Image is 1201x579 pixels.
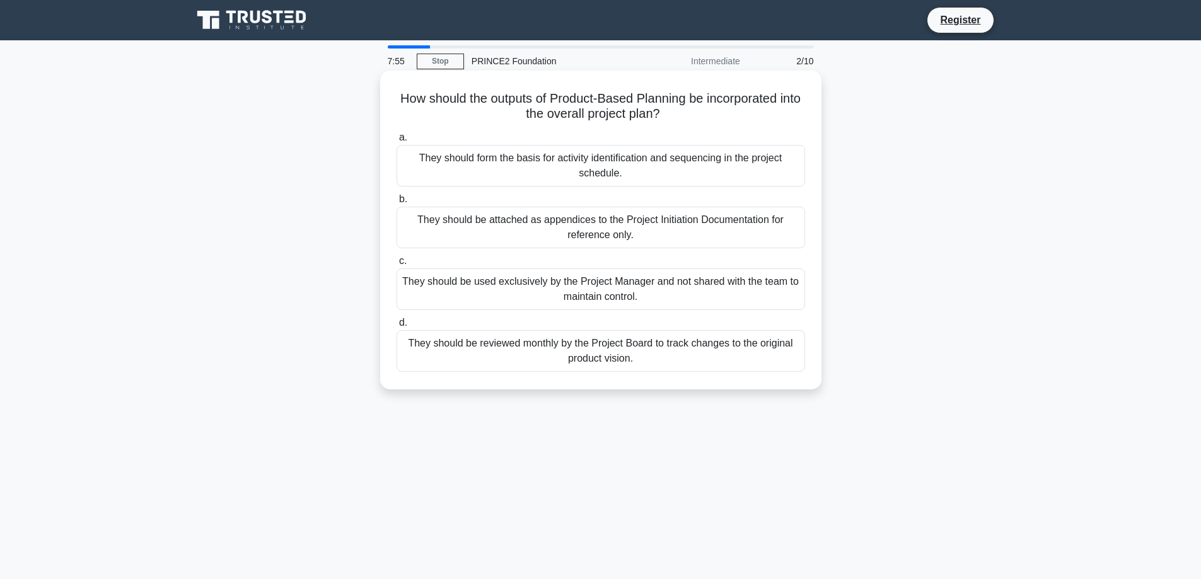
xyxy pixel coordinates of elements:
span: b. [399,193,407,204]
div: PRINCE2 Foundation [464,49,637,74]
div: 2/10 [748,49,821,74]
span: c. [399,255,407,266]
div: They should form the basis for activity identification and sequencing in the project schedule. [397,145,805,186]
a: Register [932,12,988,28]
div: They should be reviewed monthly by the Project Board to track changes to the original product vis... [397,330,805,372]
h5: How should the outputs of Product-Based Planning be incorporated into the overall project plan? [395,91,806,122]
div: 7:55 [380,49,417,74]
div: They should be used exclusively by the Project Manager and not shared with the team to maintain c... [397,268,805,310]
div: Intermediate [637,49,748,74]
span: a. [399,132,407,142]
a: Stop [417,54,464,69]
span: d. [399,317,407,328]
div: They should be attached as appendices to the Project Initiation Documentation for reference only. [397,207,805,248]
